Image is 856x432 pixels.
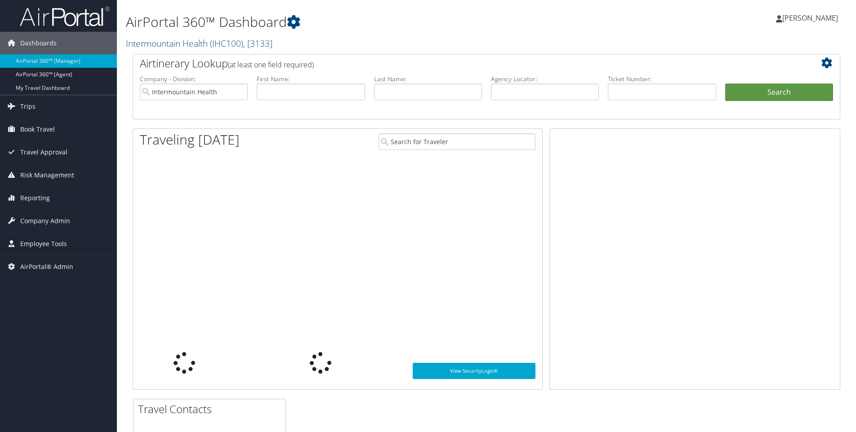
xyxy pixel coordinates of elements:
[20,95,36,118] span: Trips
[257,75,365,84] label: First Name:
[20,141,67,163] span: Travel Approval
[608,75,716,84] label: Ticket Number:
[413,363,535,379] a: View SecurityLogic®
[138,401,285,417] h2: Travel Contacts
[776,4,847,31] a: [PERSON_NAME]
[243,37,272,49] span: , [ 3133 ]
[140,56,774,71] h2: Airtinerary Lookup
[210,37,243,49] span: ( IHC100 )
[20,233,67,255] span: Employee Tools
[782,13,838,23] span: [PERSON_NAME]
[20,187,50,209] span: Reporting
[379,133,535,150] input: Search for Traveler
[228,60,314,70] span: (at least one field required)
[491,75,599,84] label: Agency Locator:
[126,13,606,31] h1: AirPortal 360™ Dashboard
[20,256,73,278] span: AirPortal® Admin
[374,75,482,84] label: Last Name:
[140,75,248,84] label: Company - Division:
[20,210,70,232] span: Company Admin
[140,130,240,149] h1: Traveling [DATE]
[20,164,74,186] span: Risk Management
[725,84,833,101] button: Search
[126,37,272,49] a: Intermountain Health
[20,32,57,54] span: Dashboards
[20,118,55,141] span: Book Travel
[20,6,110,27] img: airportal-logo.png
